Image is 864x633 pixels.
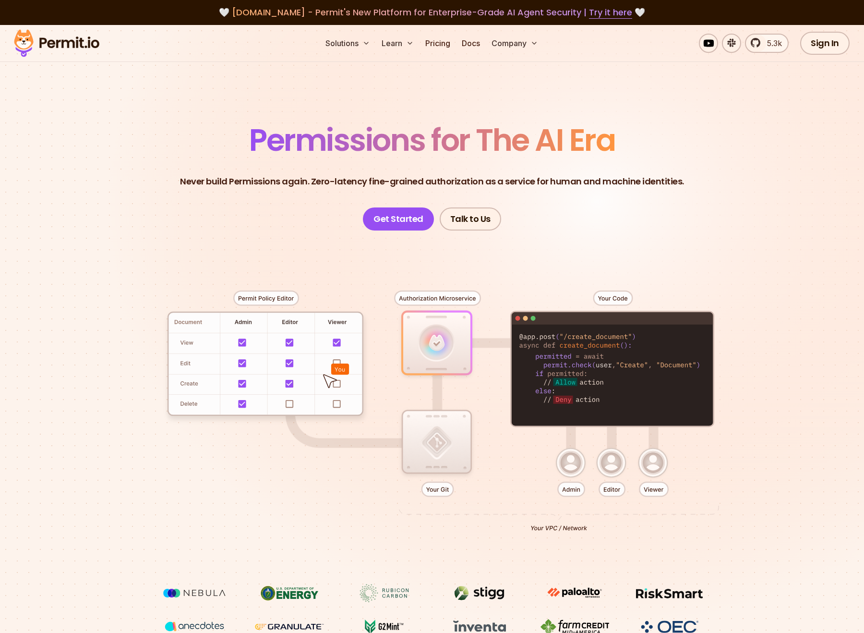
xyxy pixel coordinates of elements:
[378,34,418,53] button: Learn
[444,584,516,602] img: Stigg
[249,119,615,161] span: Permissions for The AI Era
[745,34,789,53] a: 5.3k
[10,27,104,60] img: Permit logo
[488,34,542,53] button: Company
[761,37,782,49] span: 5.3k
[589,6,632,19] a: Try it here
[158,584,230,602] img: Nebula
[800,32,850,55] a: Sign In
[348,584,420,602] img: Rubicon
[421,34,454,53] a: Pricing
[322,34,374,53] button: Solutions
[253,584,325,602] img: US department of energy
[440,207,501,231] a: Talk to Us
[634,584,706,602] img: Risksmart
[232,6,632,18] span: [DOMAIN_NAME] - Permit's New Platform for Enterprise-Grade AI Agent Security |
[539,584,611,601] img: paloalto
[23,6,841,19] div: 🤍 🤍
[458,34,484,53] a: Docs
[180,175,684,188] p: Never build Permissions again. Zero-latency fine-grained authorization as a service for human and...
[363,207,434,231] a: Get Started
